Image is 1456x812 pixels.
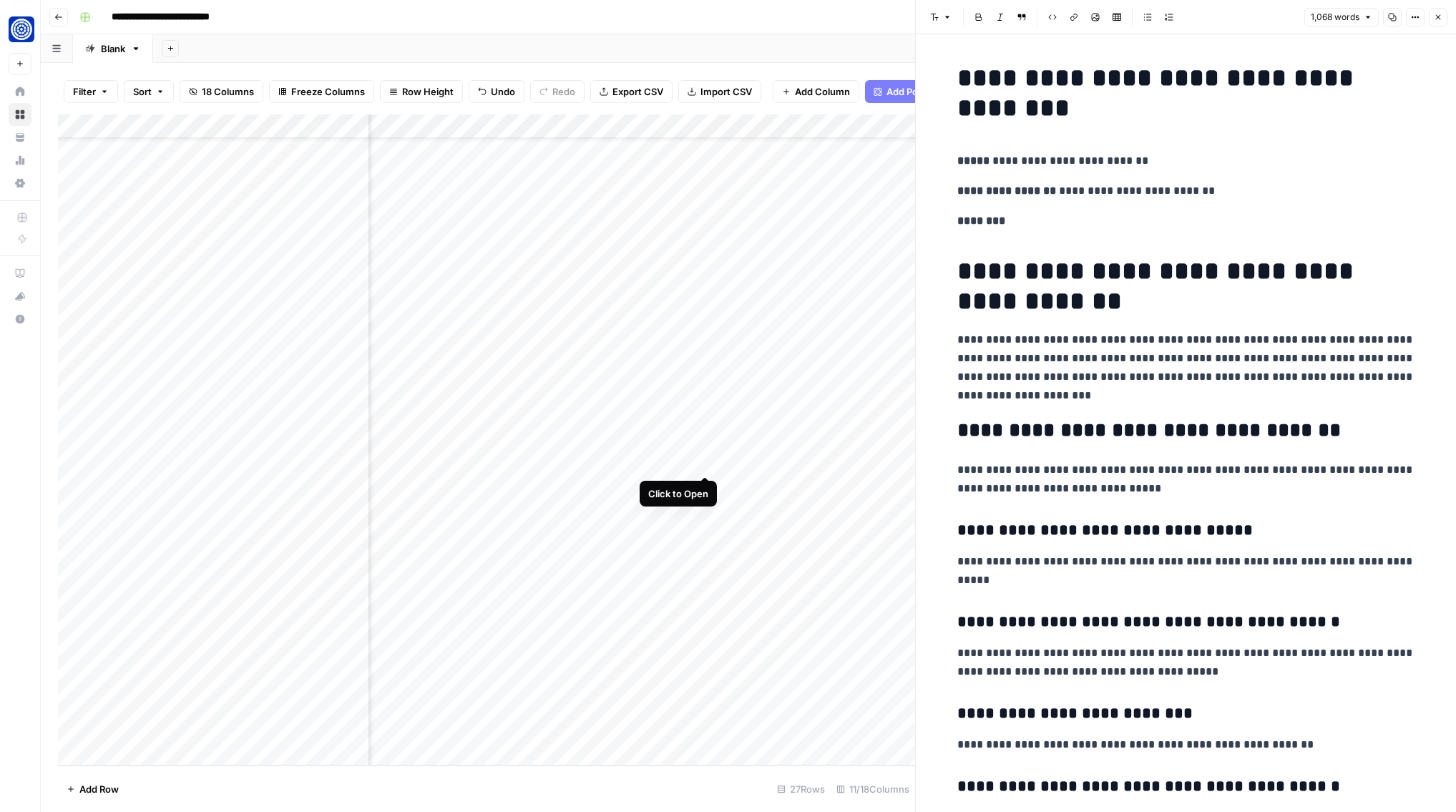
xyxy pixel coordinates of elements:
[530,80,585,103] button: Redo
[291,84,365,99] span: Freeze Columns
[73,34,153,63] a: Blank
[831,778,915,801] div: 11/18 Columns
[9,103,31,126] a: Browse
[9,16,34,42] img: Fundwell Logo
[402,84,454,99] span: Row Height
[491,84,515,99] span: Undo
[101,41,125,56] div: Blank
[1304,8,1379,26] button: 1,068 words
[9,172,31,195] a: Settings
[648,486,708,501] div: Click to Open
[9,80,31,103] a: Home
[9,308,31,331] button: Help + Support
[771,778,831,801] div: 27 Rows
[469,80,524,103] button: Undo
[9,262,31,285] a: AirOps Academy
[886,84,964,99] span: Add Power Agent
[9,285,31,307] div: What's new?
[79,782,119,796] span: Add Row
[678,80,761,103] button: Import CSV
[773,80,859,103] button: Add Column
[612,84,663,99] span: Export CSV
[590,80,673,103] button: Export CSV
[269,80,374,103] button: Freeze Columns
[552,84,575,99] span: Redo
[58,778,127,801] button: Add Row
[795,84,850,99] span: Add Column
[64,80,118,103] button: Filter
[180,80,263,103] button: 18 Columns
[133,84,152,99] span: Sort
[9,126,31,149] a: Your Data
[124,80,174,103] button: Sort
[1311,11,1359,24] span: 1,068 words
[73,84,96,99] span: Filter
[9,285,31,308] button: What's new?
[700,84,752,99] span: Import CSV
[865,80,973,103] button: Add Power Agent
[202,84,254,99] span: 18 Columns
[380,80,463,103] button: Row Height
[9,11,31,47] button: Workspace: Fundwell
[9,149,31,172] a: Usage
